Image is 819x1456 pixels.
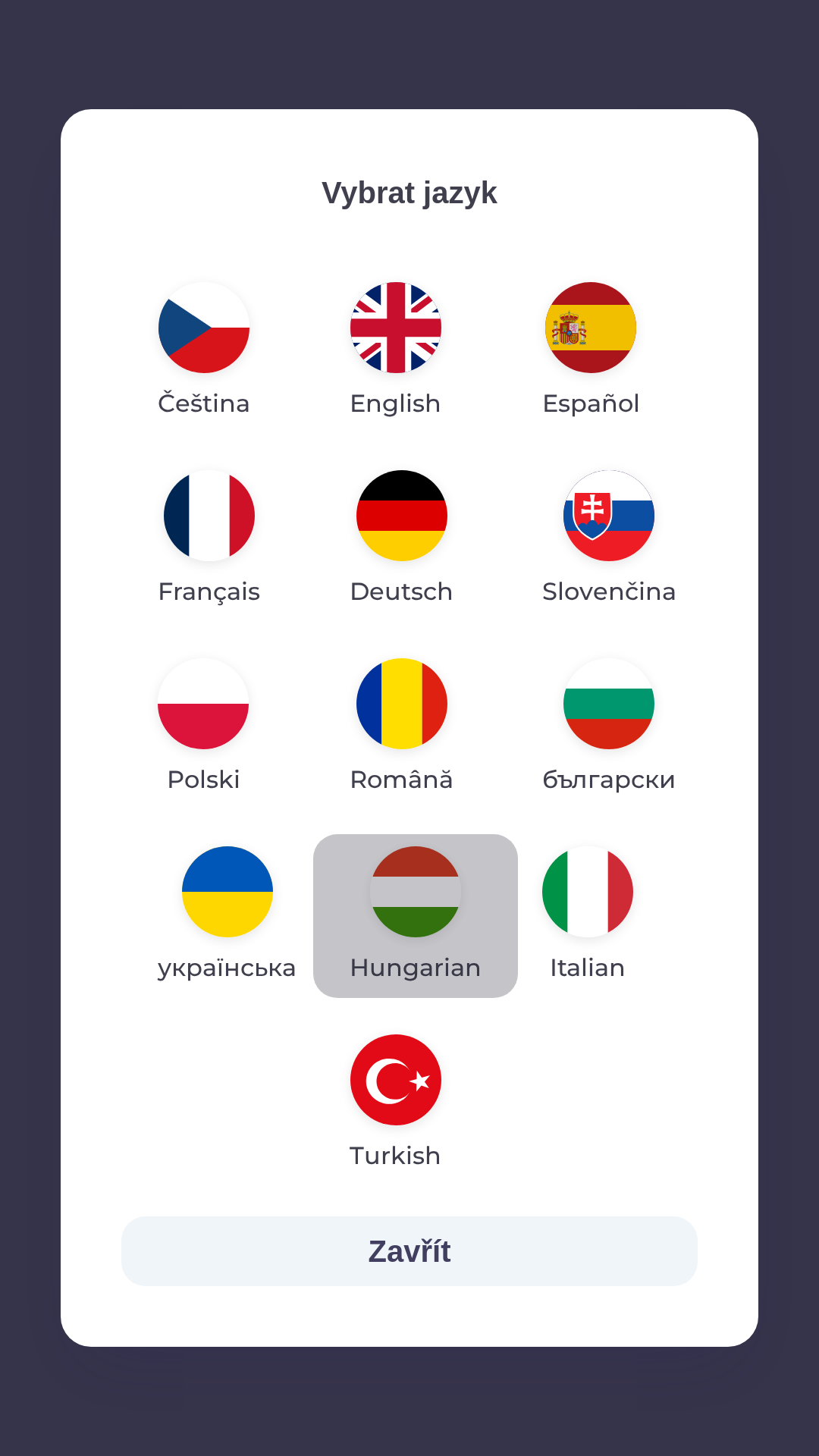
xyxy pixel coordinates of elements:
img: ro flag [356,658,447,749]
button: Italian [506,834,670,998]
img: de flag [356,470,447,561]
p: Čeština [158,385,250,422]
button: Polski [121,646,285,810]
p: Español [542,385,640,422]
img: es flag [545,282,636,373]
img: bg flag [563,658,654,749]
button: Hungarian [313,834,518,998]
button: українська [121,834,333,998]
img: tr flag [350,1034,441,1125]
p: Deutsch [350,573,453,610]
p: Polski [167,761,240,798]
p: English [350,385,441,422]
img: it flag [542,846,633,937]
button: Čeština [121,270,287,434]
p: Română [350,761,453,798]
p: українська [158,949,297,986]
p: български [542,761,676,798]
img: uk flag [182,846,273,937]
img: cs flag [158,282,249,373]
img: pl flag [158,658,249,749]
p: Turkish [350,1137,441,1174]
button: български [506,646,712,810]
button: Deutsch [313,458,490,622]
img: hu flag [370,846,461,937]
button: Română [313,646,490,810]
p: Français [158,573,260,610]
button: Français [121,458,297,622]
button: Turkish [313,1022,478,1186]
button: Slovenčina [506,458,713,622]
img: fr flag [164,470,255,561]
button: Español [506,270,676,434]
p: Italian [550,949,626,986]
img: sk flag [563,470,654,561]
img: en flag [350,282,441,373]
button: Zavřít [121,1216,698,1286]
p: Vybrat jazyk [121,170,698,215]
p: Hungarian [350,949,482,986]
button: English [313,270,478,434]
p: Slovenčina [542,573,676,610]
